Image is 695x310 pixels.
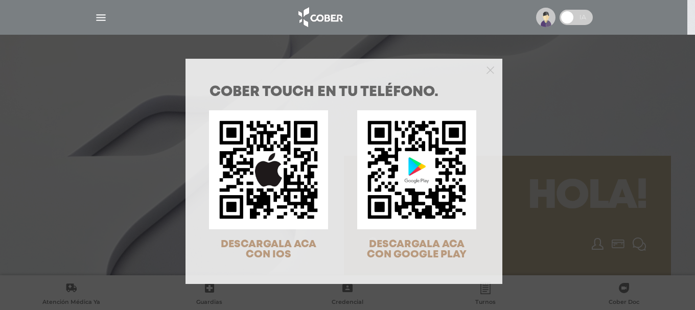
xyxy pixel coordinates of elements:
span: DESCARGALA ACA CON IOS [221,240,316,259]
h1: COBER TOUCH en tu teléfono. [210,85,478,100]
img: qr-code [209,110,328,229]
img: qr-code [357,110,476,229]
span: DESCARGALA ACA CON GOOGLE PLAY [367,240,467,259]
button: Close [486,65,494,74]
